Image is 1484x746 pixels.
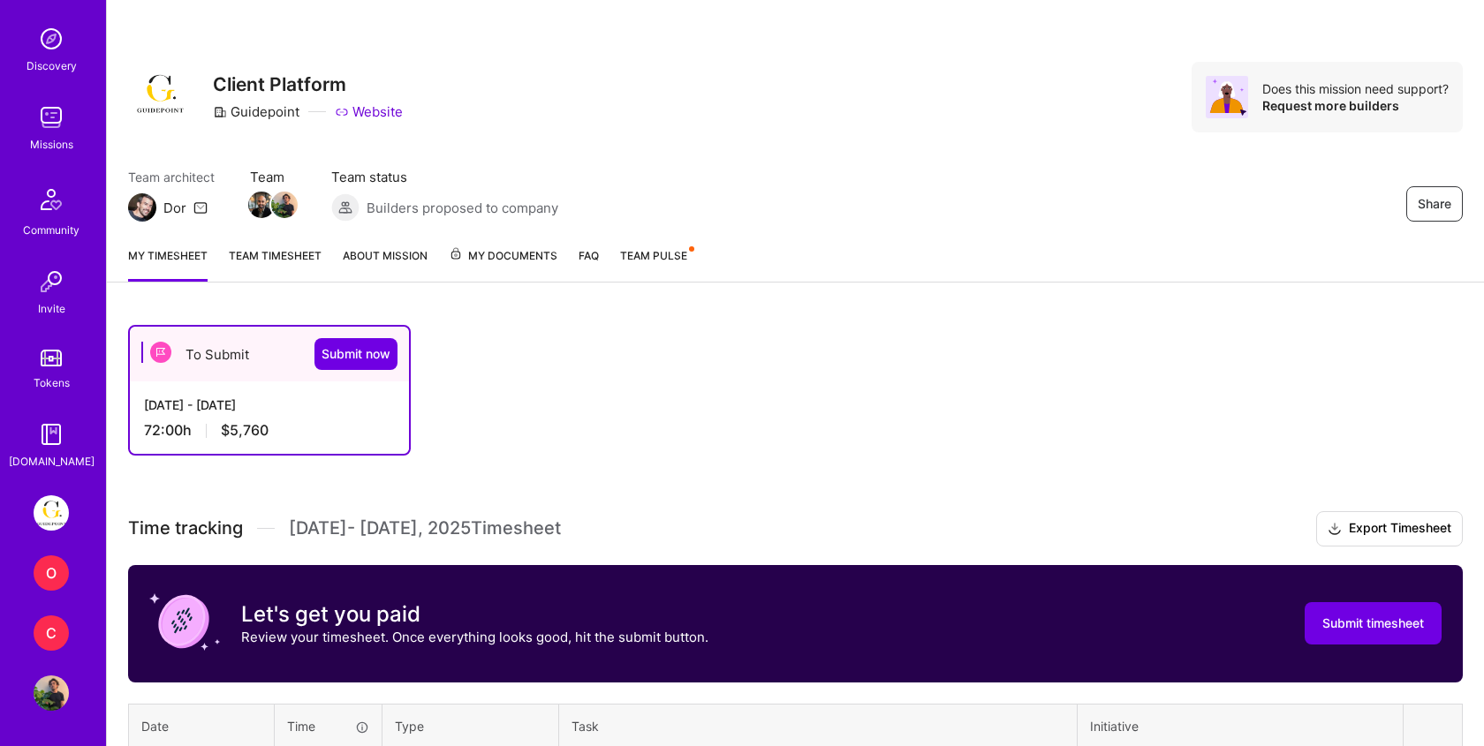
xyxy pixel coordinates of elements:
[30,135,73,154] div: Missions
[287,717,369,735] div: Time
[273,190,296,220] a: Team Member Avatar
[128,193,156,222] img: Team Architect
[34,100,69,135] img: teamwork
[620,246,693,282] a: Team Pulse
[367,199,558,217] span: Builders proposed to company
[1406,186,1463,222] button: Share
[26,57,77,75] div: Discovery
[29,675,73,711] a: User Avatar
[1316,511,1463,546] button: Export Timesheet
[30,178,72,221] img: Community
[34,555,69,591] div: O
[149,586,220,657] img: coin
[34,495,69,531] img: Guidepoint: Client Platform
[128,246,208,282] a: My timesheet
[1418,195,1451,213] span: Share
[449,246,557,266] span: My Documents
[1322,614,1424,632] span: Submit timesheet
[331,193,360,222] img: Builders proposed to company
[241,601,708,628] h3: Let's get you paid
[23,221,79,239] div: Community
[29,555,73,591] a: O
[34,373,70,392] div: Tokens
[331,168,558,186] span: Team status
[38,299,65,318] div: Invite
[289,517,561,539] span: [DATE] - [DATE] , 2025 Timesheet
[144,396,395,414] div: [DATE] - [DATE]
[29,615,73,651] a: C
[144,421,395,440] div: 72:00 h
[128,66,192,121] img: Company Logo
[128,168,215,186] span: Team architect
[1206,76,1248,118] img: Avatar
[221,421,269,440] span: $5,760
[213,105,227,119] i: icon CompanyGray
[9,452,95,471] div: [DOMAIN_NAME]
[250,168,296,186] span: Team
[193,200,208,215] i: icon Mail
[322,345,390,363] span: Submit now
[241,628,708,646] p: Review your timesheet. Once everything looks good, hit the submit button.
[34,264,69,299] img: Invite
[34,615,69,651] div: C
[449,246,557,282] a: My Documents
[229,246,322,282] a: Team timesheet
[34,675,69,711] img: User Avatar
[29,495,73,531] a: Guidepoint: Client Platform
[1262,97,1449,114] div: Request more builders
[130,327,409,381] div: To Submit
[343,246,428,282] a: About Mission
[314,338,397,370] button: Submit now
[620,249,687,262] span: Team Pulse
[579,246,599,282] a: FAQ
[335,102,403,121] a: Website
[250,190,273,220] a: Team Member Avatar
[248,192,275,218] img: Team Member Avatar
[1262,80,1449,97] div: Does this mission need support?
[128,517,243,539] span: Time tracking
[1305,602,1442,644] button: Submit timesheet
[163,199,186,217] div: Dor
[34,417,69,452] img: guide book
[213,73,403,95] h3: Client Platform
[1328,520,1342,539] i: icon Download
[213,102,299,121] div: Guidepoint
[271,192,298,218] img: Team Member Avatar
[1090,717,1390,735] div: Initiative
[41,350,62,366] img: tokens
[34,21,69,57] img: discovery
[150,342,171,363] img: To Submit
